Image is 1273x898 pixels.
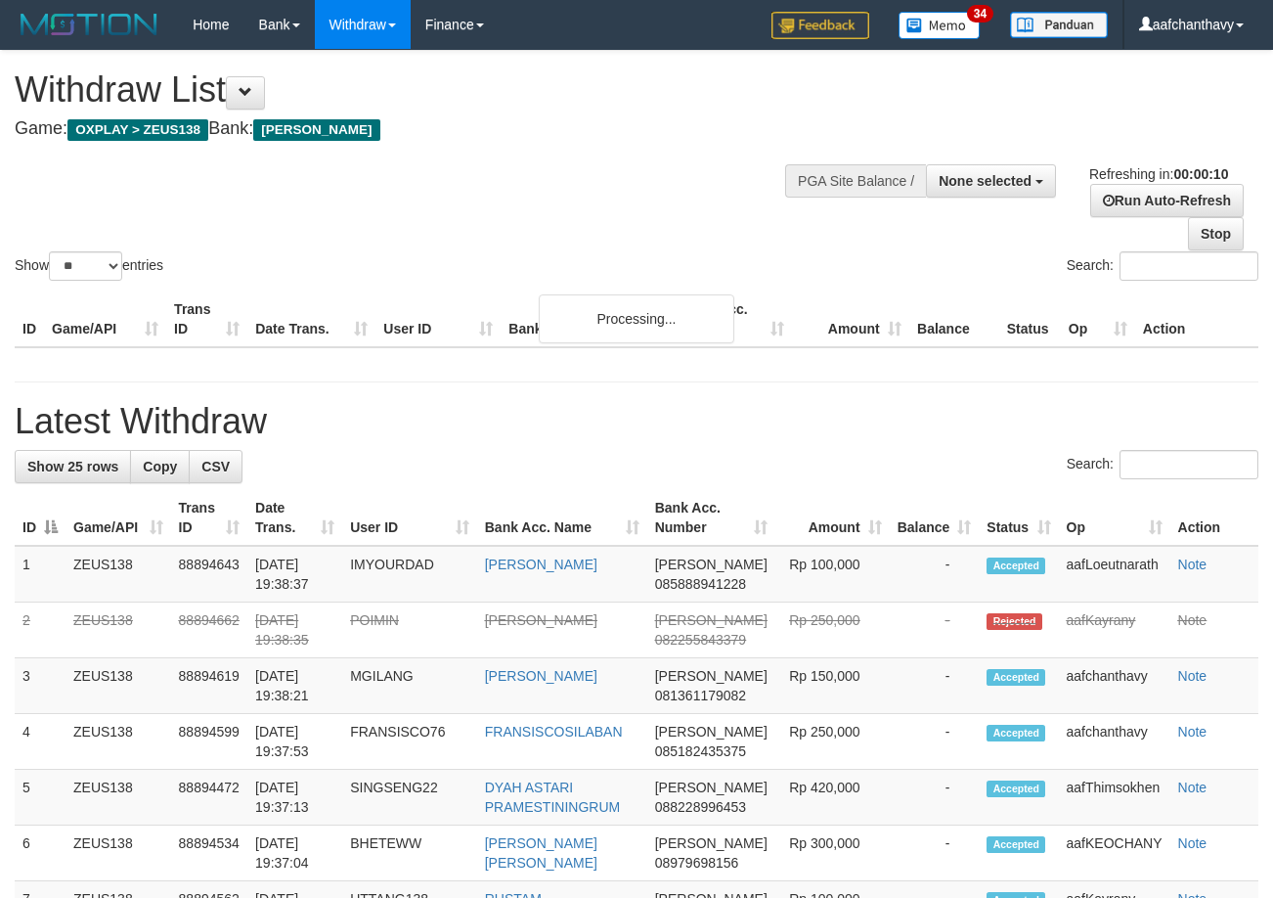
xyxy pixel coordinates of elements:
td: - [890,770,980,826]
button: None selected [926,164,1056,198]
span: Copy 085888941228 to clipboard [655,576,746,592]
span: [PERSON_NAME] [655,668,768,684]
span: [PERSON_NAME] [655,835,768,851]
td: MGILANG [342,658,477,714]
a: Show 25 rows [15,450,131,483]
label: Search: [1067,450,1258,479]
th: Date Trans.: activate to sort column ascending [247,490,342,546]
a: CSV [189,450,242,483]
td: ZEUS138 [66,714,171,770]
strong: 00:00:10 [1173,166,1228,182]
td: Rp 250,000 [775,714,890,770]
td: FRANSISCO76 [342,714,477,770]
a: Copy [130,450,190,483]
td: - [890,826,980,881]
a: FRANSISCOSILABAN [485,724,623,740]
span: 34 [967,5,993,22]
td: IMYOURDAD [342,546,477,603]
th: Balance: activate to sort column ascending [890,490,980,546]
span: Accepted [987,781,1045,797]
td: Rp 300,000 [775,826,890,881]
th: Action [1135,292,1258,347]
th: ID: activate to sort column descending [15,490,66,546]
span: Accepted [987,669,1045,686]
td: [DATE] 19:37:13 [247,770,342,826]
th: Amount: activate to sort column ascending [775,490,890,546]
input: Search: [1119,450,1258,479]
th: Bank Acc. Name [501,292,674,347]
th: User ID [375,292,501,347]
td: Rp 150,000 [775,658,890,714]
th: Game/API [44,292,166,347]
span: Show 25 rows [27,459,118,474]
td: aafLoeutnarath [1059,546,1170,603]
td: 88894599 [171,714,248,770]
td: - [890,546,980,603]
td: 88894619 [171,658,248,714]
input: Search: [1119,251,1258,281]
th: Status [999,292,1061,347]
h1: Withdraw List [15,70,829,110]
th: Trans ID: activate to sort column ascending [171,490,248,546]
a: Note [1178,780,1207,795]
td: 88894662 [171,603,248,658]
td: ZEUS138 [66,658,171,714]
td: BHETEWW [342,826,477,881]
td: POIMIN [342,603,477,658]
span: [PERSON_NAME] [253,119,379,141]
span: Accepted [987,725,1045,741]
td: 4 [15,714,66,770]
td: 88894472 [171,770,248,826]
td: Rp 420,000 [775,770,890,826]
th: User ID: activate to sort column ascending [342,490,477,546]
td: 5 [15,770,66,826]
td: Rp 100,000 [775,546,890,603]
td: 1 [15,546,66,603]
td: aafKayrany [1059,603,1170,658]
img: MOTION_logo.png [15,10,163,39]
a: [PERSON_NAME] [485,612,597,628]
a: Stop [1188,217,1244,250]
span: CSV [201,459,230,474]
a: [PERSON_NAME] [PERSON_NAME] [485,835,597,871]
td: 88894534 [171,826,248,881]
select: Showentries [49,251,122,281]
td: Rp 250,000 [775,603,890,658]
span: Rejected [987,613,1041,630]
img: panduan.png [1010,12,1108,38]
a: Note [1178,724,1207,740]
span: [PERSON_NAME] [655,780,768,795]
div: PGA Site Balance / [785,164,926,198]
span: Copy [143,459,177,474]
td: [DATE] 19:38:37 [247,546,342,603]
span: Copy 082255843379 to clipboard [655,632,746,648]
th: ID [15,292,44,347]
a: Note [1178,557,1207,572]
td: ZEUS138 [66,826,171,881]
td: - [890,658,980,714]
th: Bank Acc. Number [674,292,791,347]
td: [DATE] 19:38:35 [247,603,342,658]
a: Note [1178,668,1207,684]
th: Bank Acc. Name: activate to sort column ascending [477,490,647,546]
span: Accepted [987,836,1045,853]
td: [DATE] 19:37:04 [247,826,342,881]
span: [PERSON_NAME] [655,557,768,572]
span: Copy 088228996453 to clipboard [655,799,746,815]
label: Show entries [15,251,163,281]
td: [DATE] 19:38:21 [247,658,342,714]
td: ZEUS138 [66,546,171,603]
td: - [890,603,980,658]
td: aafchanthavy [1059,658,1170,714]
td: - [890,714,980,770]
td: 88894643 [171,546,248,603]
th: Amount [792,292,909,347]
td: aafKEOCHANY [1059,826,1170,881]
td: aafThimsokhen [1059,770,1170,826]
th: Action [1170,490,1258,546]
span: Refreshing in: [1089,166,1228,182]
a: [PERSON_NAME] [485,557,597,572]
th: Op: activate to sort column ascending [1059,490,1170,546]
td: SINGSENG22 [342,770,477,826]
span: Copy 08979698156 to clipboard [655,855,739,871]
